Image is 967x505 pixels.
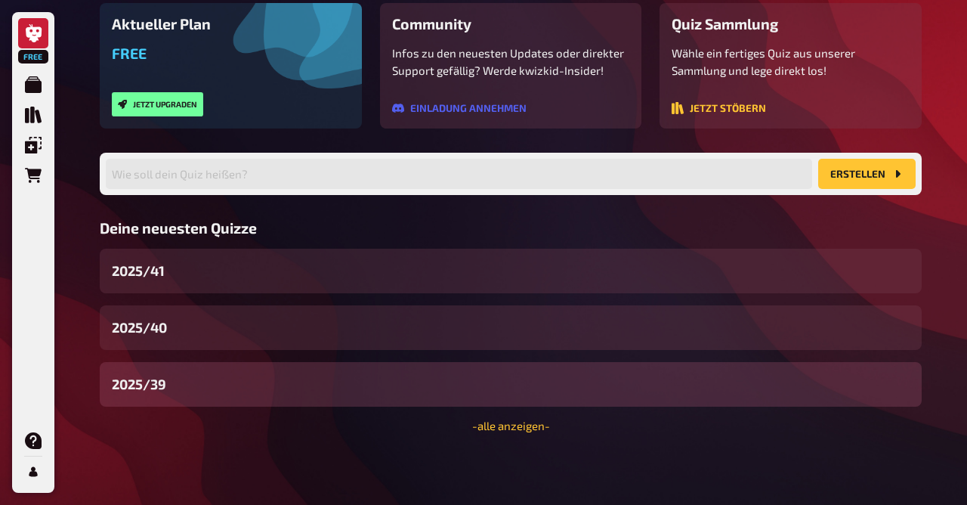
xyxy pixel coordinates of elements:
button: Jetzt stöbern [672,102,766,114]
a: 2025/39 [100,362,922,407]
p: Wähle ein fertiges Quiz aus unserer Sammlung und lege direkt los! [672,45,910,79]
span: 2025/41 [112,261,165,281]
button: Einladung annehmen [392,102,527,114]
button: Erstellen [818,159,916,189]
input: Wie soll dein Quiz heißen? [106,159,812,189]
span: 2025/39 [112,374,166,395]
p: Infos zu den neuesten Updates oder direkter Support gefällig? Werde kwizkid-Insider! [392,45,630,79]
a: -alle anzeigen- [472,419,550,432]
a: Einladung annehmen [392,103,527,116]
h3: Aktueller Plan [112,15,350,33]
span: Free [112,45,147,62]
span: 2025/40 [112,318,167,338]
a: 2025/41 [100,249,922,293]
button: Jetzt upgraden [112,92,203,116]
h3: Community [392,15,630,33]
a: 2025/40 [100,305,922,350]
span: Free [20,52,47,61]
a: Jetzt stöbern [672,103,766,116]
h3: Quiz Sammlung [672,15,910,33]
h3: Deine neuesten Quizze [100,219,922,237]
